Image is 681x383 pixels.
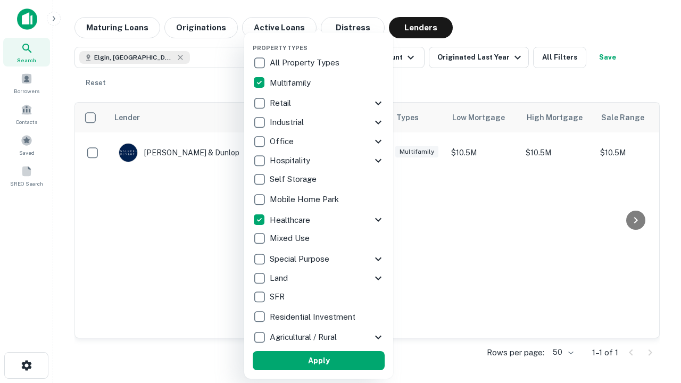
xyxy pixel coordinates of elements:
[253,132,385,151] div: Office
[628,264,681,315] iframe: Chat Widget
[253,151,385,170] div: Hospitality
[253,269,385,288] div: Land
[270,331,339,344] p: Agricultural / Rural
[270,253,331,265] p: Special Purpose
[253,328,385,347] div: Agricultural / Rural
[270,97,293,110] p: Retail
[253,210,385,229] div: Healthcare
[253,249,385,269] div: Special Purpose
[270,154,312,167] p: Hospitality
[270,193,341,206] p: Mobile Home Park
[253,113,385,132] div: Industrial
[270,116,306,129] p: Industrial
[270,173,319,186] p: Self Storage
[253,94,385,113] div: Retail
[270,272,290,285] p: Land
[270,311,358,323] p: Residential Investment
[270,214,312,227] p: Healthcare
[270,232,312,245] p: Mixed Use
[270,135,296,148] p: Office
[253,351,385,370] button: Apply
[270,77,313,89] p: Multifamily
[253,45,308,51] span: Property Types
[270,56,342,69] p: All Property Types
[270,290,287,303] p: SFR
